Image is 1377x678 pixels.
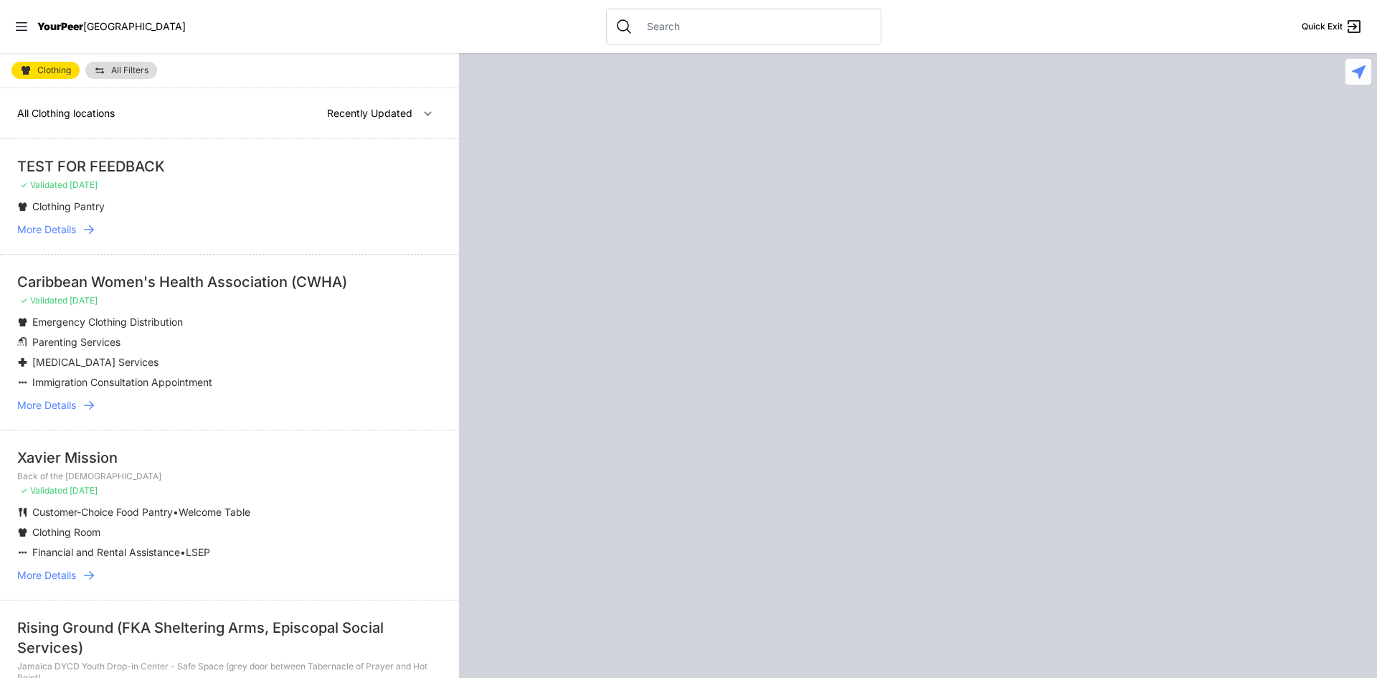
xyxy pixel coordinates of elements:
[37,22,186,31] a: YourPeer[GEOGRAPHIC_DATA]
[32,526,100,538] span: Clothing Room
[17,156,442,176] div: TEST FOR FEEDBACK
[17,272,442,292] div: Caribbean Women's Health Association (CWHA)
[70,179,98,190] span: [DATE]
[180,546,186,558] span: •
[32,200,105,212] span: Clothing Pantry
[32,336,120,348] span: Parenting Services
[20,295,67,306] span: ✓ Validated
[17,107,115,119] span: All Clothing locations
[32,376,212,388] span: Immigration Consultation Appointment
[17,222,442,237] a: More Details
[1302,18,1363,35] a: Quick Exit
[11,62,80,79] a: Clothing
[85,62,157,79] a: All Filters
[37,66,71,75] span: Clothing
[37,20,83,32] span: YourPeer
[70,295,98,306] span: [DATE]
[638,19,872,34] input: Search
[32,316,183,328] span: Emergency Clothing Distribution
[17,471,442,482] p: Back of the [DEMOGRAPHIC_DATA]
[20,485,67,496] span: ✓ Validated
[1302,21,1343,32] span: Quick Exit
[111,66,148,75] span: All Filters
[17,398,442,413] a: More Details
[17,618,442,658] div: Rising Ground (FKA Sheltering Arms, Episcopal Social Services)
[32,506,173,518] span: Customer-Choice Food Pantry
[17,222,76,237] span: More Details
[70,485,98,496] span: [DATE]
[20,179,67,190] span: ✓ Validated
[17,568,442,583] a: More Details
[17,568,76,583] span: More Details
[17,448,442,468] div: Xavier Mission
[17,398,76,413] span: More Details
[179,506,250,518] span: Welcome Table
[186,546,210,558] span: LSEP
[83,20,186,32] span: [GEOGRAPHIC_DATA]
[32,356,158,368] span: [MEDICAL_DATA] Services
[32,546,180,558] span: Financial and Rental Assistance
[173,506,179,518] span: •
